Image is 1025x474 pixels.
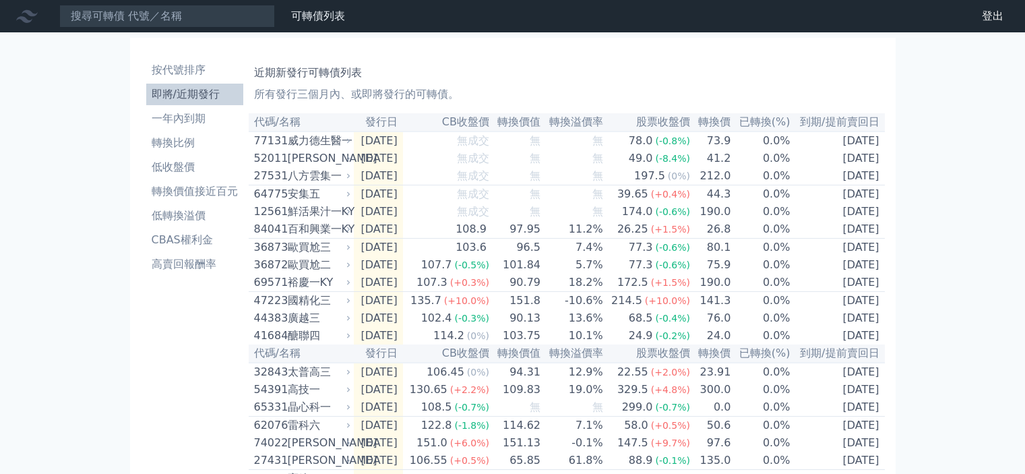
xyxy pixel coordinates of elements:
[615,364,651,380] div: 22.55
[254,150,284,167] div: 52011
[731,167,790,185] td: 0.0%
[655,153,690,164] span: (-8.4%)
[731,345,790,363] th: 已轉換(%)
[354,434,403,452] td: [DATE]
[691,274,731,292] td: 190.0
[490,220,541,239] td: 97.95
[691,327,731,345] td: 24.0
[288,382,348,398] div: 高技一
[354,398,403,417] td: [DATE]
[615,435,651,451] div: 147.5
[288,293,348,309] div: 國精化三
[354,167,403,185] td: [DATE]
[254,221,284,237] div: 84041
[288,221,348,237] div: 百和興業一KY
[631,168,668,184] div: 197.5
[651,367,690,378] span: (+2.0%)
[291,9,345,22] a: 可轉債列表
[254,204,284,220] div: 12561
[454,420,489,431] span: (-1.8%)
[407,452,450,469] div: 106.55
[651,224,690,235] span: (+1.5%)
[791,167,885,185] td: [DATE]
[530,134,540,147] span: 無
[146,183,243,200] li: 轉換價值接近百元
[615,274,651,291] div: 172.5
[288,150,348,167] div: [PERSON_NAME]
[655,206,690,217] span: (-0.6%)
[454,260,489,270] span: (-0.5%)
[791,434,885,452] td: [DATE]
[731,417,790,435] td: 0.0%
[645,295,690,306] span: (+10.0%)
[541,363,604,381] td: 12.9%
[254,86,879,102] p: 所有發行三個月內、或即將發行的可轉債。
[146,254,243,275] a: 高賣回報酬率
[626,452,656,469] div: 88.9
[254,257,284,273] div: 36872
[254,239,284,256] div: 36873
[288,328,348,344] div: 醣聯四
[958,409,1025,474] iframe: Chat Widget
[541,309,604,327] td: 13.6%
[541,113,604,131] th: 轉換溢價率
[418,399,455,415] div: 108.5
[655,260,690,270] span: (-0.6%)
[592,134,603,147] span: 無
[414,435,450,451] div: 151.0
[691,345,731,363] th: 轉換價
[146,205,243,227] a: 低轉換溢價
[288,364,348,380] div: 太普高三
[791,417,885,435] td: [DATE]
[490,309,541,327] td: 90.13
[288,452,348,469] div: [PERSON_NAME]
[490,363,541,381] td: 94.31
[354,417,403,435] td: [DATE]
[467,367,489,378] span: (0%)
[791,327,885,345] td: [DATE]
[691,434,731,452] td: 97.6
[731,381,790,398] td: 0.0%
[791,345,885,363] th: 到期/提前賣回日
[454,313,489,324] span: (-0.3%)
[530,187,540,200] span: 無
[418,310,455,326] div: 102.4
[541,345,604,363] th: 轉換溢價率
[604,345,691,363] th: 股票收盤價
[655,455,690,466] span: (-0.1%)
[146,208,243,224] li: 低轉換溢價
[651,384,690,395] span: (+4.8%)
[668,171,690,181] span: (0%)
[490,256,541,274] td: 101.84
[691,256,731,274] td: 75.9
[254,274,284,291] div: 69571
[288,310,348,326] div: 廣越三
[490,452,541,470] td: 65.85
[407,382,450,398] div: 130.65
[731,398,790,417] td: 0.0%
[691,203,731,220] td: 190.0
[418,417,455,434] div: 122.8
[691,220,731,239] td: 26.8
[467,330,489,341] span: (0%)
[254,186,284,202] div: 64775
[457,134,489,147] span: 無成交
[592,401,603,413] span: 無
[457,169,489,182] span: 無成交
[791,398,885,417] td: [DATE]
[249,345,354,363] th: 代碼/名稱
[288,204,348,220] div: 鮮活果汁一KY
[651,189,690,200] span: (+0.4%)
[791,452,885,470] td: [DATE]
[354,185,403,204] td: [DATE]
[731,203,790,220] td: 0.0%
[604,113,691,131] th: 股票收盤價
[651,277,690,288] span: (+1.5%)
[403,113,490,131] th: CB收盤價
[146,59,243,81] a: 按代號排序
[490,381,541,398] td: 109.83
[541,292,604,310] td: -10.6%
[354,452,403,470] td: [DATE]
[288,133,348,149] div: 威力德生醫一
[731,452,790,470] td: 0.0%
